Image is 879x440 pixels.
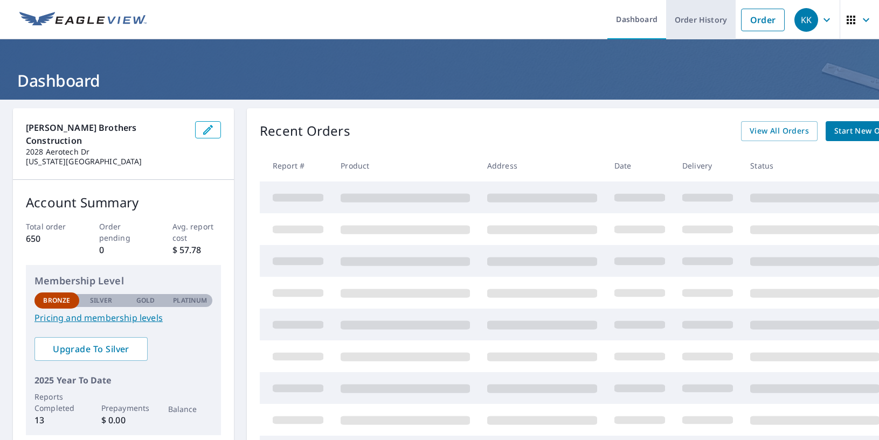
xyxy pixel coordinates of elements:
p: Membership Level [34,274,212,288]
p: 2028 Aerotech Dr [26,147,186,157]
p: Order pending [99,221,148,243]
p: 2025 Year To Date [34,374,212,387]
th: Report # [260,150,332,181]
span: Upgrade To Silver [43,343,139,355]
th: Date [606,150,674,181]
p: Prepayments [101,402,146,414]
p: Account Summary [26,193,221,212]
a: Upgrade To Silver [34,337,148,361]
p: Silver [90,296,113,305]
th: Address [479,150,606,181]
p: 0 [99,243,148,256]
p: $ 0.00 [101,414,146,427]
th: Delivery [674,150,742,181]
p: [PERSON_NAME] Brothers Construction [26,121,186,147]
span: View All Orders [750,124,809,138]
p: Avg. report cost [172,221,222,243]
p: Balance [168,403,213,415]
img: EV Logo [19,12,147,28]
p: Gold [136,296,155,305]
div: KK [794,8,818,32]
p: $ 57.78 [172,243,222,256]
p: 13 [34,414,79,427]
h1: Dashboard [13,69,866,92]
th: Product [332,150,479,181]
a: Pricing and membership levels [34,311,212,324]
a: View All Orders [741,121,818,141]
p: Reports Completed [34,391,79,414]
a: Order [741,9,785,31]
p: Bronze [43,296,70,305]
p: [US_STATE][GEOGRAPHIC_DATA] [26,157,186,166]
p: 650 [26,232,75,245]
p: Recent Orders [260,121,350,141]
p: Platinum [173,296,207,305]
p: Total order [26,221,75,232]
